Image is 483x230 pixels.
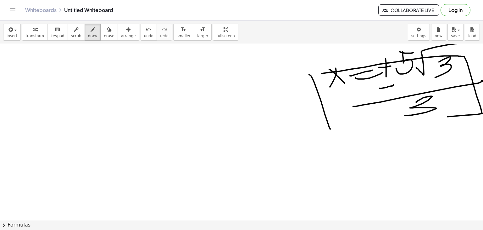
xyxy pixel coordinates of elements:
[25,7,57,13] a: Whiteboards
[146,26,152,33] i: undo
[118,24,139,41] button: arrange
[384,7,434,13] span: Collaborate Live
[141,24,157,41] button: undoundo
[173,24,194,41] button: format_sizesmaller
[216,34,235,38] span: fullscreen
[22,24,47,41] button: transform
[447,24,464,41] button: save
[465,24,480,41] button: load
[144,34,153,38] span: undo
[104,34,114,38] span: erase
[8,5,18,15] button: Toggle navigation
[197,34,208,38] span: larger
[121,34,136,38] span: arrange
[435,34,442,38] span: new
[180,26,186,33] i: format_size
[100,24,118,41] button: erase
[47,24,68,41] button: keyboardkeypad
[25,34,44,38] span: transform
[451,34,460,38] span: save
[54,26,60,33] i: keyboard
[200,26,206,33] i: format_size
[177,34,191,38] span: smaller
[7,34,17,38] span: insert
[213,24,238,41] button: fullscreen
[157,24,172,41] button: redoredo
[160,34,169,38] span: redo
[71,34,81,38] span: scrub
[378,4,439,16] button: Collaborate Live
[88,34,97,38] span: draw
[161,26,167,33] i: redo
[411,34,426,38] span: settings
[51,34,64,38] span: keypad
[441,4,470,16] button: Log in
[85,24,101,41] button: draw
[468,34,476,38] span: load
[431,24,446,41] button: new
[3,24,21,41] button: insert
[194,24,212,41] button: format_sizelarger
[408,24,430,41] button: settings
[68,24,85,41] button: scrub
